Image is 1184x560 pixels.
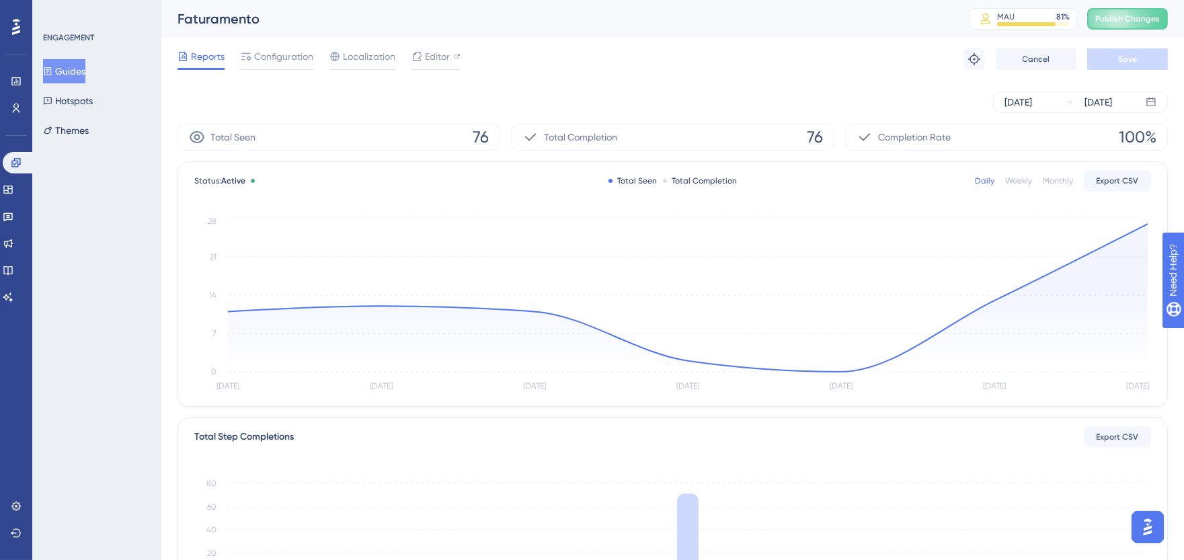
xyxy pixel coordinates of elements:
[1004,94,1032,110] div: [DATE]
[878,129,951,145] span: Completion Rate
[343,48,395,65] span: Localization
[216,382,239,391] tspan: [DATE]
[1126,382,1149,391] tspan: [DATE]
[43,118,89,143] button: Themes
[208,216,216,226] tspan: 28
[194,175,245,186] span: Status:
[191,48,225,65] span: Reports
[1043,175,1073,186] div: Monthly
[1119,126,1156,148] span: 100%
[663,175,738,186] div: Total Completion
[32,3,84,19] span: Need Help?
[425,48,450,65] span: Editor
[1128,507,1168,547] iframe: UserGuiding AI Assistant Launcher
[1118,54,1137,65] span: Save
[1084,170,1151,192] button: Export CSV
[523,382,546,391] tspan: [DATE]
[830,382,853,391] tspan: [DATE]
[996,48,1076,70] button: Cancel
[43,59,85,83] button: Guides
[43,89,93,113] button: Hotspots
[194,429,294,445] div: Total Step Completions
[254,48,313,65] span: Configuration
[1084,94,1112,110] div: [DATE]
[212,329,216,338] tspan: 7
[207,502,216,512] tspan: 60
[975,175,994,186] div: Daily
[1095,13,1160,24] span: Publish Changes
[210,129,255,145] span: Total Seen
[210,252,216,262] tspan: 21
[1087,48,1168,70] button: Save
[206,525,216,534] tspan: 40
[983,382,1006,391] tspan: [DATE]
[1023,54,1050,65] span: Cancel
[221,176,245,186] span: Active
[676,382,699,391] tspan: [DATE]
[207,549,216,558] tspan: 20
[997,11,1015,22] div: MAU
[1005,175,1032,186] div: Weekly
[544,129,617,145] span: Total Completion
[211,367,216,376] tspan: 0
[473,126,489,148] span: 76
[807,126,823,148] span: 76
[1056,11,1070,22] div: 81 %
[43,32,94,43] div: ENGAGEMENT
[370,382,393,391] tspan: [DATE]
[1084,426,1151,448] button: Export CSV
[1087,8,1168,30] button: Publish Changes
[1097,432,1139,442] span: Export CSV
[177,9,935,28] div: Faturamento
[206,479,216,488] tspan: 80
[608,175,658,186] div: Total Seen
[1097,175,1139,186] span: Export CSV
[209,290,216,300] tspan: 14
